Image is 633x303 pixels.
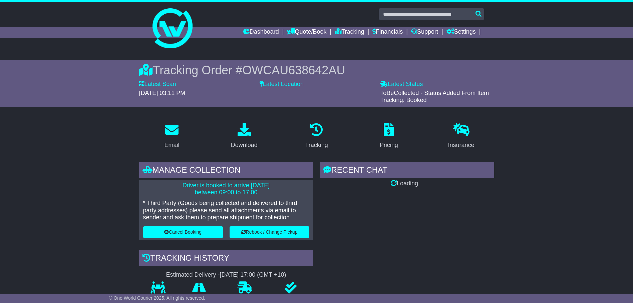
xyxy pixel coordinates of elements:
a: Financials [372,27,403,38]
a: Tracking [335,27,364,38]
a: Dashboard [243,27,279,38]
div: Download [231,141,258,150]
div: Tracking history [139,250,313,268]
button: Cancel Booking [143,226,223,238]
div: Manage collection [139,162,313,180]
div: Email [164,141,179,150]
div: [DATE] 17:00 (GMT +10) [220,271,286,279]
div: Tracking [305,141,328,150]
div: RECENT CHAT [320,162,494,180]
div: Loading... [320,180,494,187]
label: Latest Status [380,81,423,88]
p: Driver is booked to arrive [DATE] between 09:00 to 17:00 [143,182,309,196]
span: [DATE] 03:11 PM [139,90,186,96]
div: Tracking Order # [139,63,494,77]
span: © One World Courier 2025. All rights reserved. [109,295,205,301]
a: Pricing [375,121,402,152]
a: Tracking [301,121,332,152]
p: * Third Party (Goods being collected and delivered to third party addresses) please send all atta... [143,200,309,221]
div: Pricing [380,141,398,150]
span: ToBeCollected - Status Added From Item Tracking. Booked [380,90,489,104]
div: Insurance [448,141,474,150]
button: Rebook / Change Pickup [230,226,309,238]
a: Support [411,27,438,38]
span: OWCAU638642AU [242,63,345,77]
a: Email [160,121,184,152]
a: Download [227,121,262,152]
label: Latest Scan [139,81,176,88]
a: Quote/Book [287,27,326,38]
label: Latest Location [260,81,304,88]
a: Insurance [444,121,479,152]
div: Estimated Delivery - [139,271,313,279]
a: Settings [446,27,476,38]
